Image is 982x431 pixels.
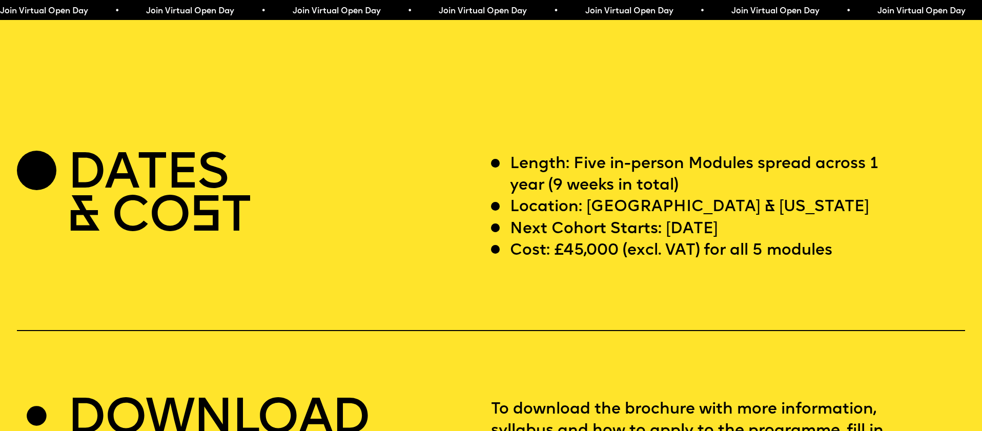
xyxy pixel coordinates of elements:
h2: DATES & CO T [67,154,250,240]
span: S [190,193,221,243]
p: Cost: £45,000 (excl. VAT) for all 5 modules [510,240,832,262]
p: Length: Five in-person Modules spread across 1 year (9 weeks in total) [510,154,906,197]
span: • [553,7,558,15]
span: • [114,7,119,15]
span: • [407,7,412,15]
p: Location: [GEOGRAPHIC_DATA] & [US_STATE] [510,197,869,218]
span: • [846,7,850,15]
p: Next Cohort Starts: [DATE] [510,219,718,240]
span: • [700,7,704,15]
span: • [260,7,265,15]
